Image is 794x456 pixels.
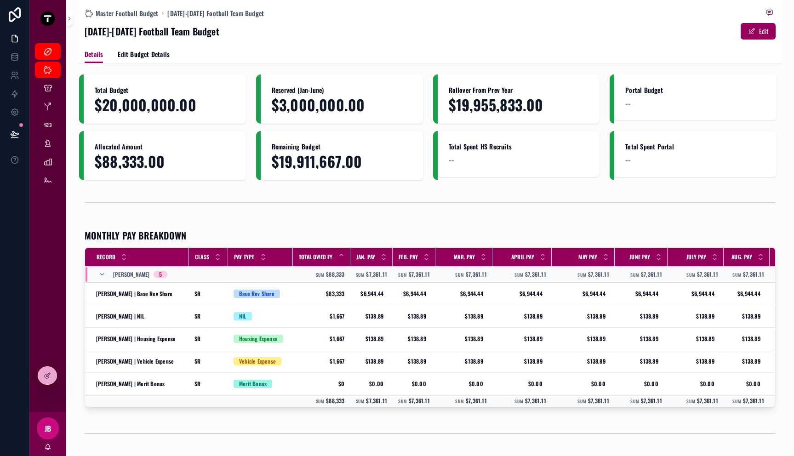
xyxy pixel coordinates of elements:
[298,290,345,297] span: $83,333
[624,313,658,320] span: $138.89
[588,397,609,405] span: $7,361.11
[630,272,639,278] small: Sum
[502,335,543,342] span: $138.89
[96,358,174,365] span: [PERSON_NAME] | Vehicle Expense
[95,85,235,95] span: Total Budget
[360,358,384,365] span: $138.89
[402,380,426,388] span: $0.00
[502,380,543,388] span: $0.00
[514,272,523,278] small: Sum
[625,153,631,166] span: --
[743,270,764,278] span: $7,361.11
[445,380,483,388] span: $0.00
[561,313,605,320] span: $138.89
[96,313,144,320] span: [PERSON_NAME] | NIL
[677,358,714,365] span: $138.89
[167,9,264,18] a: [DATE]-[DATE] Football Team Budget
[445,313,483,320] span: $138.89
[272,97,412,113] span: $3,000,000.00
[95,142,235,151] span: Allocated Amount
[455,398,464,405] small: Sum
[97,253,115,261] span: Record
[402,313,426,320] span: $138.89
[316,398,325,405] small: Sum
[194,313,200,320] span: SR
[732,272,741,278] small: Sum
[40,11,55,26] img: App logo
[360,335,384,342] span: $138.89
[194,335,200,342] span: SR
[356,253,376,261] span: Jan. Pay
[402,358,426,365] span: $138.89
[113,271,150,278] span: [PERSON_NAME]
[733,358,760,365] span: $138.89
[366,397,387,405] span: $7,361.11
[625,142,765,151] span: Total Spent Portal
[511,253,534,261] span: April Pay
[578,253,597,261] span: May Pay
[502,313,543,320] span: $138.89
[732,398,741,405] small: Sum
[454,253,475,261] span: Mar. Pay
[360,290,384,297] span: $6,944.44
[741,23,776,40] button: Edit
[514,398,523,405] small: Sum
[402,335,426,342] span: $138.89
[45,423,51,434] span: JB
[194,358,200,365] span: SR
[326,397,344,405] span: $88,333
[743,397,764,405] span: $7,361.11
[677,380,714,388] span: $0.00
[466,270,487,278] span: $7,361.11
[118,46,170,64] a: Edit Budget Details
[677,335,714,342] span: $138.89
[466,397,487,405] span: $7,361.11
[366,270,387,278] span: $7,361.11
[272,142,412,151] span: Remaining Budget
[118,50,170,59] span: Edit Budget Details
[239,312,246,320] div: NIL
[561,335,605,342] span: $138.89
[239,335,278,343] div: Housing Expense
[677,290,714,297] span: $6,944.44
[525,397,546,405] span: $7,361.11
[195,253,209,261] span: Class
[588,270,609,278] span: $7,361.11
[625,85,765,95] span: Portal Budget
[677,313,714,320] span: $138.89
[502,358,543,365] span: $138.89
[272,85,412,95] span: Reserved (Jan-June)
[316,272,325,278] small: Sum
[159,271,162,278] div: 5
[577,398,586,405] small: Sum
[449,97,589,113] span: $19,955,833.00
[85,25,219,38] h1: [DATE]-[DATE] Football Team Budget
[697,270,718,278] span: $7,361.11
[398,398,407,405] small: Sum
[629,253,650,261] span: June Pay
[85,229,186,242] h1: MONTHLY PAY BREAKDOWN
[641,270,662,278] span: $7,361.11
[455,272,464,278] small: Sum
[85,9,158,18] a: Master Football Budget
[686,253,706,261] span: July Pay
[561,290,605,297] span: $6,944.44
[239,290,274,298] div: Base Rev Share
[272,153,412,169] span: $19,911,667.00
[449,153,454,166] span: --
[326,270,344,278] span: $88,333
[194,380,200,388] span: SR
[194,290,200,297] span: SR
[298,380,345,388] span: $0
[525,270,546,278] span: $7,361.11
[625,97,631,109] span: --
[29,37,66,200] div: scrollable content
[398,272,407,278] small: Sum
[356,398,365,405] small: Sum
[409,270,430,278] span: $7,361.11
[409,397,430,405] span: $7,361.11
[298,313,345,320] span: $1,667
[95,97,235,113] span: $20,000,000.00
[96,380,165,388] span: [PERSON_NAME] | Merit Bonus
[641,397,662,405] span: $7,361.11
